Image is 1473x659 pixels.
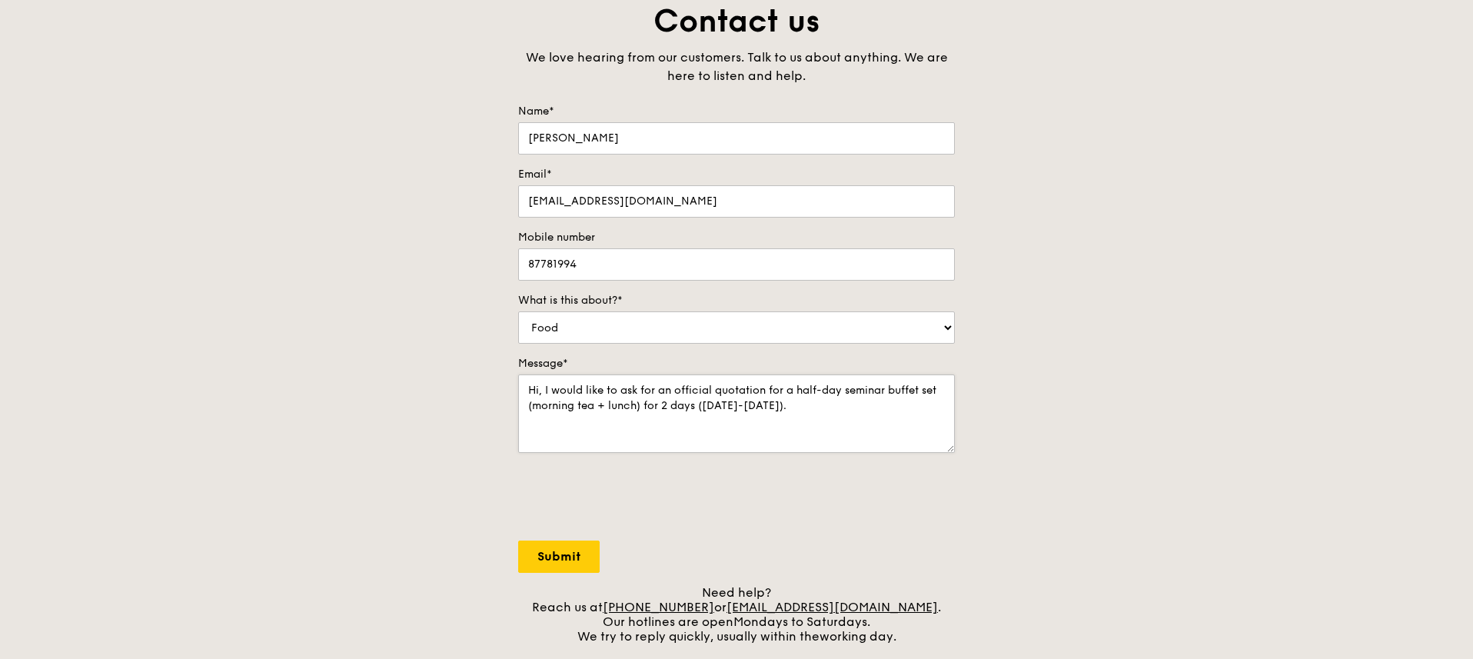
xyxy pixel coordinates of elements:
label: Mobile number [518,230,955,245]
div: Need help? Reach us at or . Our hotlines are open We try to reply quickly, usually within the [518,585,955,644]
div: We love hearing from our customers. Talk to us about anything. We are here to listen and help. [518,48,955,85]
label: Message* [518,356,955,371]
span: Mondays to Saturdays. [733,614,870,629]
a: [EMAIL_ADDRESS][DOMAIN_NAME] [727,600,938,614]
h1: Contact us [518,1,955,42]
iframe: reCAPTCHA [518,468,752,528]
label: Email* [518,167,955,182]
span: working day. [820,629,896,644]
input: Submit [518,541,600,573]
a: [PHONE_NUMBER] [603,600,714,614]
label: What is this about?* [518,293,955,308]
label: Name* [518,104,955,119]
